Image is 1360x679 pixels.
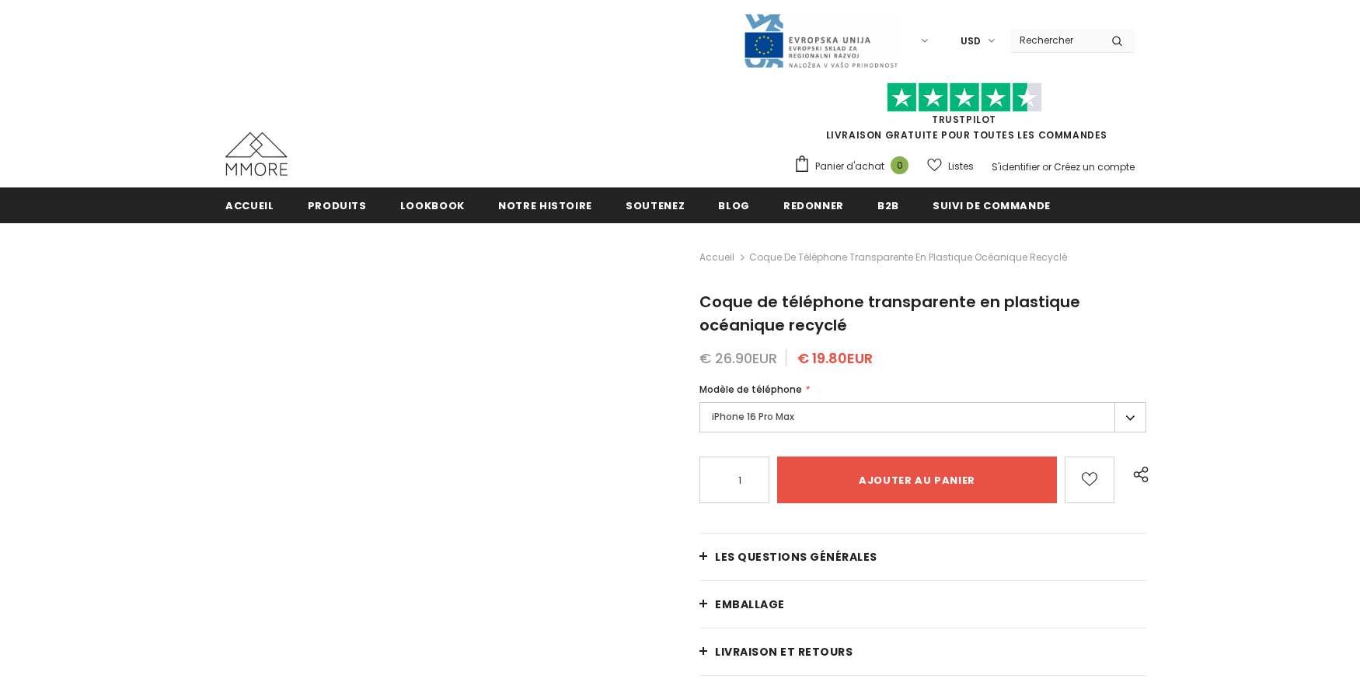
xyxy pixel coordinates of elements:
a: Produits [308,187,367,222]
span: soutenez [626,198,685,213]
a: Accueil [699,248,734,267]
a: B2B [877,187,899,222]
span: Panier d'achat [815,159,884,174]
input: Search Site [1010,29,1100,51]
span: Notre histoire [498,198,592,213]
span: USD [961,33,981,49]
a: Javni Razpis [743,33,898,47]
a: S'identifier [992,160,1040,173]
span: Suivi de commande [933,198,1051,213]
span: Modèle de téléphone [699,383,802,396]
a: Panier d'achat 0 [793,155,916,178]
span: LIVRAISON GRATUITE POUR TOUTES LES COMMANDES [793,89,1135,142]
span: Blog [718,198,750,213]
span: € 26.90EUR [699,348,777,368]
a: TrustPilot [932,113,996,126]
span: Accueil [225,198,274,213]
a: Lookbook [400,187,465,222]
a: Accueil [225,187,274,222]
a: soutenez [626,187,685,222]
img: Javni Razpis [743,12,898,69]
a: Suivi de commande [933,187,1051,222]
label: iPhone 16 Pro Max [699,402,1146,432]
span: € 19.80EUR [797,348,873,368]
a: Redonner [783,187,844,222]
a: Livraison et retours [699,628,1146,675]
a: Créez un compte [1054,160,1135,173]
input: Ajouter au panier [777,457,1057,503]
span: or [1042,160,1051,173]
span: Listes [948,159,974,174]
a: EMBALLAGE [699,581,1146,628]
img: Cas MMORE [225,132,288,176]
span: Livraison et retours [715,644,853,660]
span: Produits [308,198,367,213]
a: Notre histoire [498,187,592,222]
a: Listes [927,152,974,180]
span: Lookbook [400,198,465,213]
span: Les questions générales [715,549,877,565]
a: Blog [718,187,750,222]
a: Les questions générales [699,534,1146,580]
span: EMBALLAGE [715,597,785,612]
span: Coque de téléphone transparente en plastique océanique recyclé [749,248,1067,267]
span: Coque de téléphone transparente en plastique océanique recyclé [699,291,1080,336]
span: 0 [891,156,908,174]
span: B2B [877,198,899,213]
span: Redonner [783,198,844,213]
img: Faites confiance aux étoiles pilotes [887,82,1042,113]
